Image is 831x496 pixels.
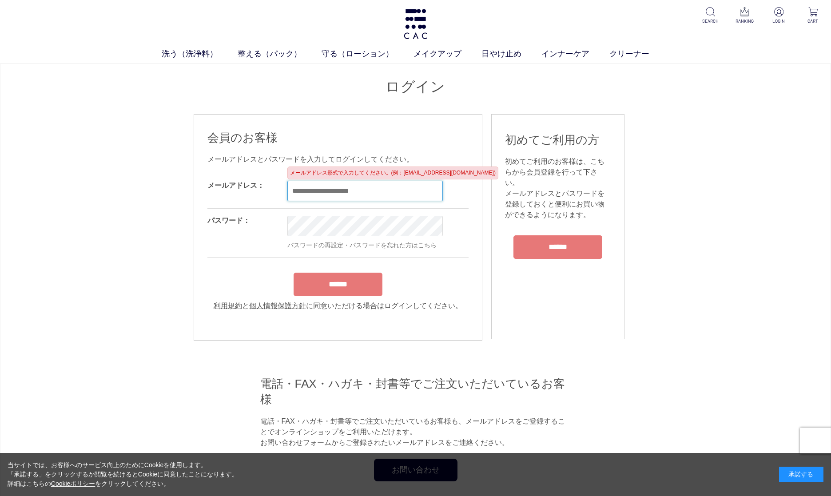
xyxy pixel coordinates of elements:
a: 整える（パック） [238,48,322,60]
div: と に同意いただける場合はログインしてください。 [207,301,469,311]
p: LOGIN [768,18,790,24]
span: 会員のお客様 [207,131,278,144]
a: 利用規約 [214,302,242,310]
p: 電話・FAX・ハガキ・封書等でご注文いただいているお客様も、メールアドレスをご登録することでオンラインショップをご利用いただけます。 お問い合わせフォームからご登録されたいメールアドレスをご連絡... [260,416,571,448]
a: RANKING [734,7,755,24]
div: メールアドレス形式で入力してください。(例：[EMAIL_ADDRESS][DOMAIN_NAME]) [287,167,498,179]
a: クリーナー [609,48,669,60]
div: 当サイトでは、お客様へのサービス向上のためにCookieを使用します。 「承諾する」をクリックするか閲覧を続けるとCookieに同意したことになります。 詳細はこちらの をクリックしてください。 [8,460,239,488]
div: メールアドレスとパスワードを入力してログインしてください。 [207,154,469,165]
p: CART [802,18,824,24]
a: 日やけ止め [481,48,541,60]
label: メールアドレス： [207,182,264,189]
a: CART [802,7,824,24]
a: メイクアップ [414,48,481,60]
a: インナーケア [541,48,609,60]
a: 洗う（洗浄料） [162,48,238,60]
img: logo [402,9,429,39]
div: 承諾する [779,467,823,482]
a: Cookieポリシー [51,480,95,487]
a: 個人情報保護方針 [249,302,306,310]
h1: ログイン [194,77,638,96]
label: パスワード： [207,217,250,224]
span: 初めてご利用の方 [505,133,599,147]
h2: 電話・FAX・ハガキ・封書等でご注文いただいているお客様 [260,376,571,407]
a: SEARCH [700,7,721,24]
a: 守る（ローション） [322,48,414,60]
a: LOGIN [768,7,790,24]
div: 初めてご利用のお客様は、こちらから会員登録を行って下さい。 メールアドレスとパスワードを登録しておくと便利にお買い物ができるようになります。 [505,156,611,220]
a: パスワードの再設定・パスワードを忘れた方はこちら [287,242,437,249]
p: RANKING [734,18,755,24]
p: SEARCH [700,18,721,24]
